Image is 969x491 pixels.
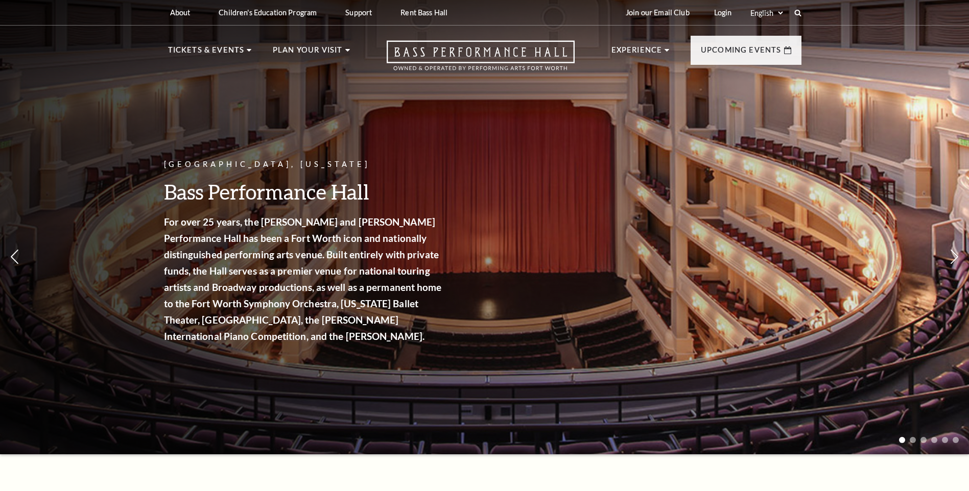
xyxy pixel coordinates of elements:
p: Upcoming Events [701,44,782,62]
p: Rent Bass Hall [400,8,447,17]
strong: For over 25 years, the [PERSON_NAME] and [PERSON_NAME] Performance Hall has been a Fort Worth ico... [164,216,442,342]
p: Children's Education Program [219,8,317,17]
h3: Bass Performance Hall [164,179,445,205]
p: Experience [611,44,663,62]
p: Plan Your Visit [273,44,343,62]
p: Tickets & Events [168,44,245,62]
p: [GEOGRAPHIC_DATA], [US_STATE] [164,158,445,171]
p: Support [345,8,372,17]
select: Select: [748,8,785,18]
p: About [170,8,191,17]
